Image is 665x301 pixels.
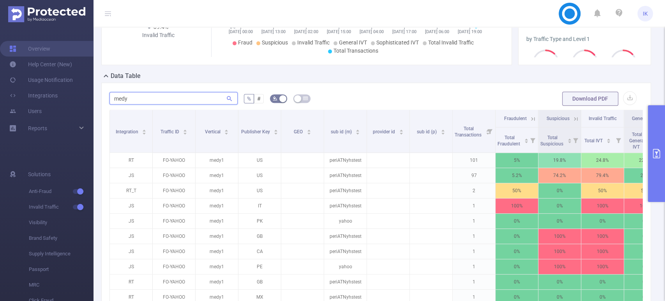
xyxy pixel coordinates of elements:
[153,183,195,198] p: FO-YAHOO
[196,198,238,213] p: medy1
[238,168,281,183] p: US
[441,128,445,131] i: icon: caret-up
[497,135,521,147] span: Total Fraudulent
[333,48,378,54] span: Total Transactions
[538,244,581,259] p: 100%
[453,153,495,168] p: 101
[453,183,495,198] p: 2
[441,128,445,133] div: Sort
[110,244,152,259] p: JS
[504,116,526,121] span: Fraudulent
[110,214,152,228] p: JS
[110,229,152,244] p: JS
[224,128,229,131] i: icon: caret-up
[110,153,152,168] p: RT
[238,274,281,289] p: GB
[428,39,474,46] span: Total Invalid Traffic
[238,183,281,198] p: US
[273,96,277,101] i: icon: bg-colors
[453,274,495,289] p: 1
[356,128,360,131] i: icon: caret-up
[607,140,611,142] i: icon: caret-down
[307,128,311,131] i: icon: caret-up
[153,259,195,274] p: FO-YAHOO
[562,92,618,106] button: Download PDF
[538,214,581,228] p: 0%
[581,168,624,183] p: 79.4%
[109,92,238,104] input: Search...
[373,129,396,135] span: provider id
[183,128,187,133] div: Sort
[196,168,238,183] p: medy1
[29,246,93,262] span: Supply Intelligence
[29,215,93,230] span: Visibility
[356,131,360,134] i: icon: caret-down
[584,138,604,143] span: Total IVT
[581,229,624,244] p: 100%
[230,25,235,30] tspan: 0%
[238,198,281,213] p: IT
[606,137,611,142] div: Sort
[196,183,238,198] p: medy1
[224,128,229,133] div: Sort
[538,153,581,168] p: 19.8%
[527,127,538,152] i: Filter menu
[524,137,528,140] i: icon: caret-up
[355,128,360,133] div: Sort
[110,198,152,213] p: JS
[496,168,538,183] p: 5.2%
[153,244,195,259] p: FO-YAHOO
[547,116,570,121] span: Suspicious
[324,153,367,168] p: periATNyhstest
[496,274,538,289] p: 0%
[455,126,483,138] span: Total Transactions
[183,131,187,134] i: icon: caret-down
[153,214,195,228] p: FO-YAHOO
[136,31,181,39] div: Invalid Traffic
[581,259,624,274] p: 100%
[9,41,50,57] a: Overview
[399,128,403,131] i: icon: caret-up
[581,214,624,228] p: 0%
[567,137,572,142] div: Sort
[613,127,624,152] i: Filter menu
[324,229,367,244] p: periATNyhstest
[524,137,529,142] div: Sort
[538,183,581,198] p: 0%
[425,29,449,34] tspan: [DATE] 06:00
[324,244,367,259] p: periATNyhstest
[161,129,180,135] span: Traffic ID
[238,259,281,274] p: PE
[453,198,495,213] p: 1
[116,129,139,135] span: Integration
[183,128,187,131] i: icon: caret-up
[303,96,308,101] i: icon: table
[142,131,146,134] i: icon: caret-down
[458,29,482,34] tspan: [DATE] 19:00
[581,244,624,259] p: 100%
[453,259,495,274] p: 1
[324,274,367,289] p: periATNyhstest
[567,140,572,142] i: icon: caret-down
[9,72,73,88] a: Usage Notification
[205,129,222,135] span: Vertical
[274,131,278,134] i: icon: caret-down
[324,183,367,198] p: periATNyhstest
[29,262,93,277] span: Passport
[360,29,384,34] tspan: [DATE] 04:00
[399,128,404,133] div: Sort
[496,229,538,244] p: 0%
[153,274,195,289] p: FO-YAHOO
[441,131,445,134] i: icon: caret-down
[339,39,367,46] span: General IVT
[196,274,238,289] p: medy1
[453,244,495,259] p: 1
[196,259,238,274] p: medy1
[417,129,438,135] span: sub id (p)
[238,214,281,228] p: PK
[153,198,195,213] p: FO-YAHOO
[196,214,238,228] p: medy1
[324,259,367,274] p: yahoo
[297,39,330,46] span: Invalid Traffic
[196,244,238,259] p: medy1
